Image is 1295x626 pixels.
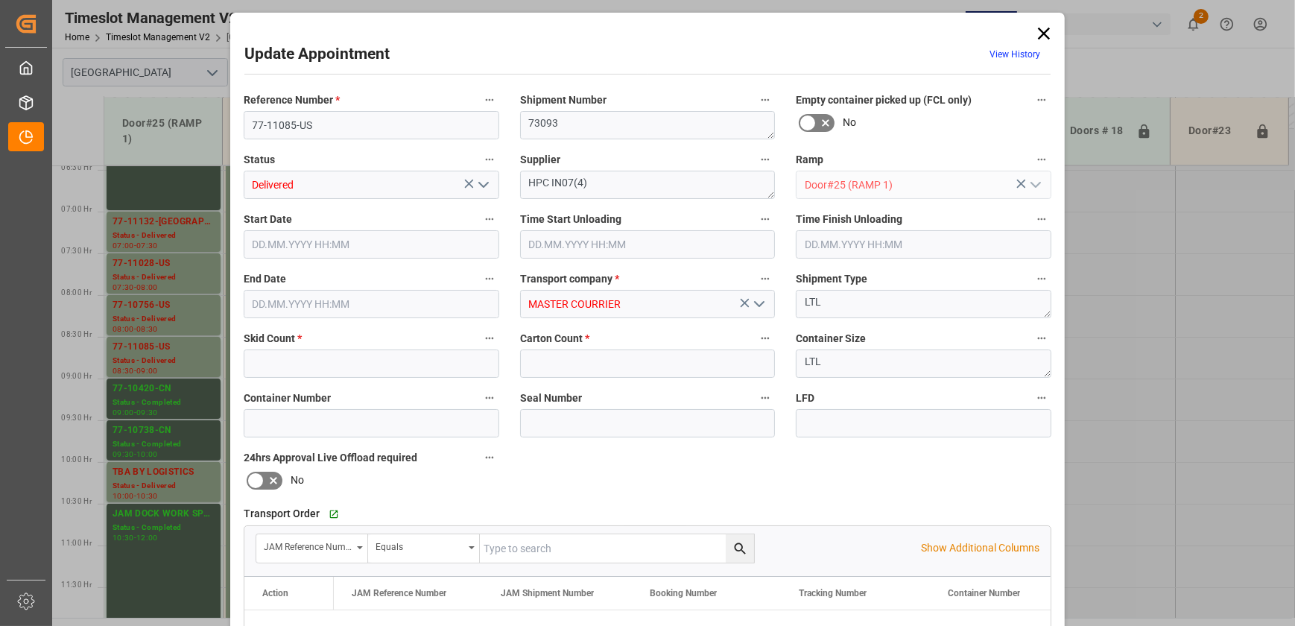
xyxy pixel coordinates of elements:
[520,111,776,139] textarea: 73093
[799,588,867,598] span: Tracking Number
[1023,174,1045,197] button: open menu
[948,588,1020,598] span: Container Number
[291,472,304,488] span: No
[990,49,1040,60] a: View History
[796,92,972,108] span: Empty container picked up (FCL only)
[352,588,446,598] span: JAM Reference Number
[796,271,867,287] span: Shipment Type
[756,150,775,169] button: Supplier
[796,171,1051,199] input: Type to search/select
[480,448,499,467] button: 24hrs Approval Live Offload required
[756,388,775,408] button: Seal Number
[796,290,1051,318] textarea: LTL
[520,331,589,347] span: Carton Count
[796,350,1051,378] textarea: LTL
[244,290,499,318] input: DD.MM.YYYY HH:MM
[1032,269,1051,288] button: Shipment Type
[796,152,823,168] span: Ramp
[244,212,292,227] span: Start Date
[244,450,417,466] span: 24hrs Approval Live Offload required
[244,171,499,199] input: Type to search/select
[520,391,582,406] span: Seal Number
[756,269,775,288] button: Transport company *
[756,90,775,110] button: Shipment Number
[256,534,368,563] button: open menu
[520,171,776,199] textarea: HPC IN07(4)
[726,534,754,563] button: search button
[921,540,1039,556] p: Show Additional Columns
[244,331,302,347] span: Skid Count
[244,152,275,168] span: Status
[376,537,463,554] div: Equals
[480,534,754,563] input: Type to search
[747,293,770,316] button: open menu
[264,537,352,554] div: JAM Reference Number
[1032,329,1051,348] button: Container Size
[244,42,390,66] h2: Update Appointment
[1032,90,1051,110] button: Empty container picked up (FCL only)
[1032,388,1051,408] button: LFD
[796,230,1051,259] input: DD.MM.YYYY HH:MM
[244,271,286,287] span: End Date
[244,506,320,522] span: Transport Order
[520,230,776,259] input: DD.MM.YYYY HH:MM
[480,209,499,229] button: Start Date
[756,329,775,348] button: Carton Count *
[244,92,340,108] span: Reference Number
[796,331,866,347] span: Container Size
[843,115,856,130] span: No
[796,391,814,406] span: LFD
[520,152,560,168] span: Supplier
[480,388,499,408] button: Container Number
[520,271,619,287] span: Transport company
[480,269,499,288] button: End Date
[471,174,493,197] button: open menu
[1032,150,1051,169] button: Ramp
[1032,209,1051,229] button: Time Finish Unloading
[244,391,331,406] span: Container Number
[520,92,607,108] span: Shipment Number
[796,212,902,227] span: Time Finish Unloading
[520,212,621,227] span: Time Start Unloading
[756,209,775,229] button: Time Start Unloading
[368,534,480,563] button: open menu
[480,329,499,348] button: Skid Count *
[501,588,594,598] span: JAM Shipment Number
[480,90,499,110] button: Reference Number *
[650,588,717,598] span: Booking Number
[480,150,499,169] button: Status
[262,588,288,598] div: Action
[244,230,499,259] input: DD.MM.YYYY HH:MM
